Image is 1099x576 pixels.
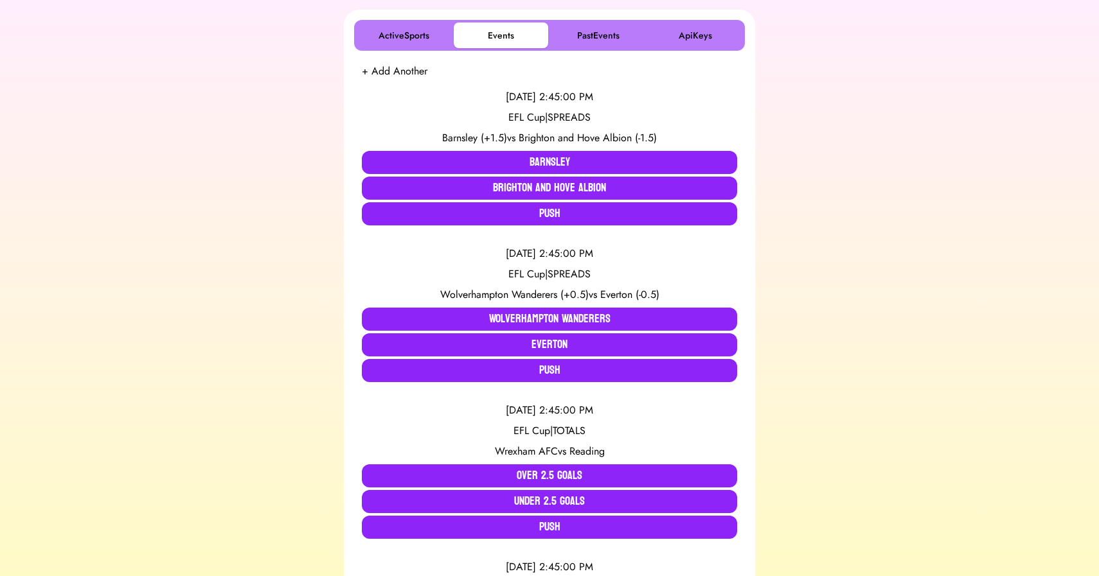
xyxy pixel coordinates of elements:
[454,22,548,48] button: Events
[362,177,737,200] button: Brighton and Hove Albion
[569,444,605,458] span: Reading
[357,22,451,48] button: ActiveSports
[362,130,737,146] div: vs
[551,22,645,48] button: PastEvents
[362,464,737,487] button: Over 2.5 Goals
[362,359,737,382] button: Push
[362,202,737,225] button: Push
[362,287,737,302] div: vs
[362,64,427,79] button: + Add Another
[362,89,737,105] div: [DATE] 2:45:00 PM
[362,110,737,125] div: EFL Cup | SPREADS
[442,130,507,145] span: Barnsley (+1.5)
[362,151,737,174] button: Barnsley
[362,444,737,459] div: vs
[362,246,737,261] div: [DATE] 2:45:00 PM
[600,287,659,302] span: Everton (-0.5)
[648,22,742,48] button: ApiKeys
[495,444,558,458] span: Wrexham AFC
[362,423,737,439] div: EFL Cup | TOTALS
[362,333,737,356] button: Everton
[362,266,737,282] div: EFL Cup | SPREADS
[362,490,737,513] button: Under 2.5 Goals
[362,308,737,331] button: Wolverhampton Wanderers
[362,516,737,539] button: Push
[362,559,737,575] div: [DATE] 2:45:00 PM
[362,403,737,418] div: [DATE] 2:45:00 PM
[519,130,657,145] span: Brighton and Hove Albion (-1.5)
[440,287,589,302] span: Wolverhampton Wanderers (+0.5)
